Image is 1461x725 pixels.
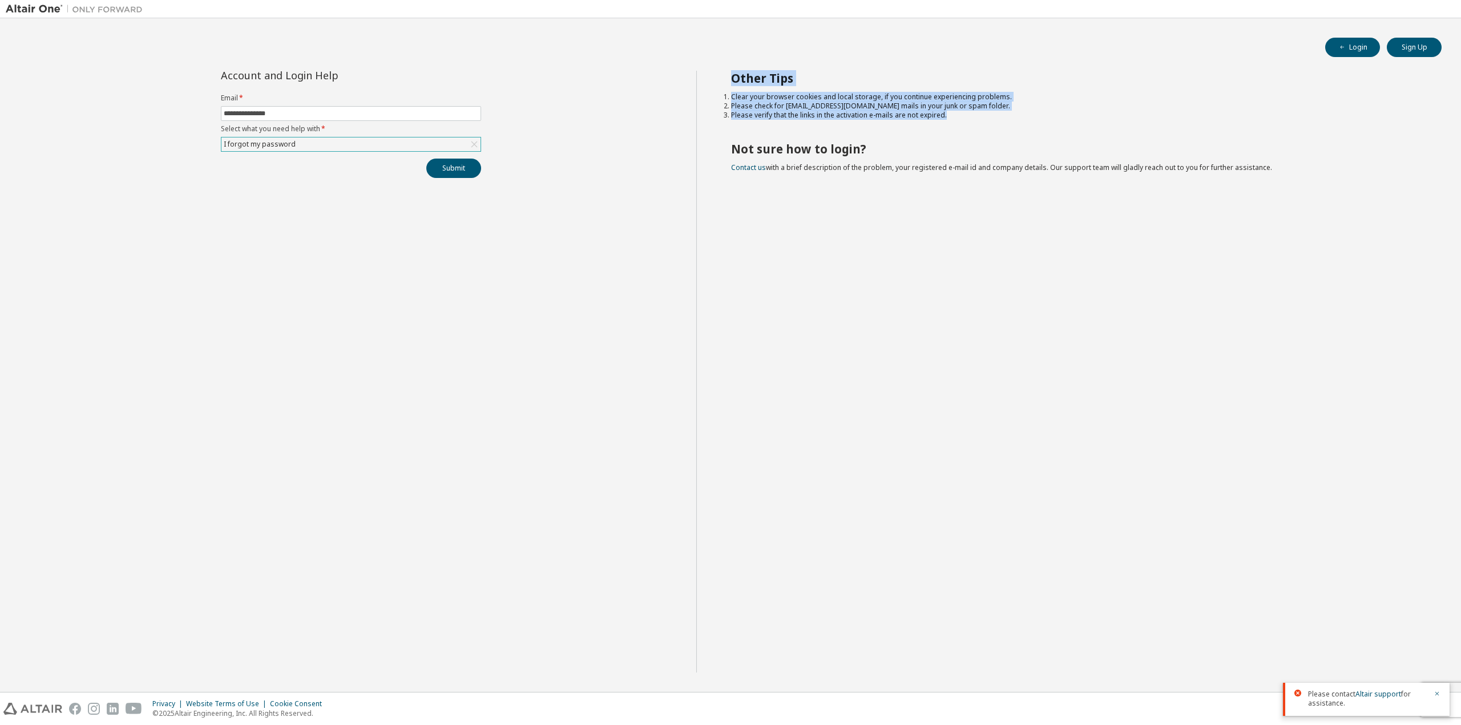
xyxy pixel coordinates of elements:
[221,137,481,151] div: I forgot my password
[152,708,329,718] p: © 2025 Altair Engineering, Inc. All Rights Reserved.
[107,703,119,715] img: linkedin.svg
[731,102,1422,111] li: Please check for [EMAIL_ADDRESS][DOMAIN_NAME] mails in your junk or spam folder.
[731,71,1422,86] h2: Other Tips
[222,138,297,151] div: I forgot my password
[186,699,270,708] div: Website Terms of Use
[270,699,329,708] div: Cookie Consent
[88,703,100,715] img: instagram.svg
[731,141,1422,156] h2: Not sure how to login?
[1308,690,1427,708] span: Please contact for assistance.
[1387,38,1442,57] button: Sign Up
[221,94,481,103] label: Email
[731,163,1272,172] span: with a brief description of the problem, your registered e-mail id and company details. Our suppo...
[1355,689,1401,699] a: Altair support
[3,703,62,715] img: altair_logo.svg
[731,163,766,172] a: Contact us
[1325,38,1380,57] button: Login
[731,92,1422,102] li: Clear your browser cookies and local storage, if you continue experiencing problems.
[426,159,481,178] button: Submit
[731,111,1422,120] li: Please verify that the links in the activation e-mails are not expired.
[221,71,429,80] div: Account and Login Help
[6,3,148,15] img: Altair One
[152,699,186,708] div: Privacy
[69,703,81,715] img: facebook.svg
[126,703,142,715] img: youtube.svg
[221,124,481,133] label: Select what you need help with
